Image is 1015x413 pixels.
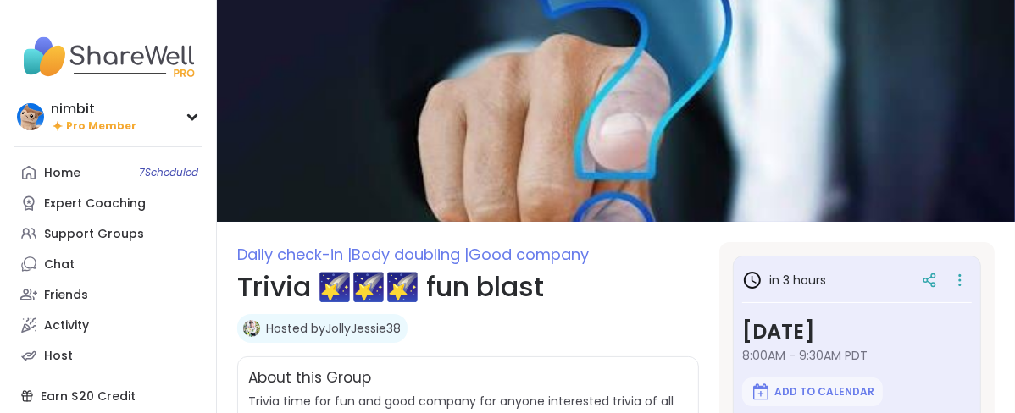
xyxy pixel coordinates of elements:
h1: Trivia 🌠🌠🌠 fun blast [237,267,699,307]
img: ShareWell Logomark [751,382,771,402]
a: Friends [14,279,202,310]
span: Pro Member [66,119,136,134]
h3: in 3 hours [742,270,826,290]
a: Host [14,340,202,371]
span: Add to Calendar [774,385,874,399]
a: Support Groups [14,218,202,249]
h3: [DATE] [742,317,972,347]
div: Friends [44,287,88,304]
div: Chat [44,256,75,273]
h2: About this Group [248,367,371,389]
div: Expert Coaching [44,195,146,212]
img: JollyJessie38 [243,320,260,337]
img: nimbit [17,103,44,130]
span: 8:00AM - 9:30AM PDT [742,347,972,364]
div: Host [44,348,73,365]
div: Home [44,165,80,182]
div: Support Groups [44,226,144,243]
img: ShareWell Nav Logo [14,27,202,86]
div: Earn $20 Credit [14,381,202,411]
span: Good company [469,244,589,265]
a: Home7Scheduled [14,157,202,188]
div: nimbit [51,100,136,118]
button: Add to Calendar [742,377,883,406]
a: Hosted byJollyJessie38 [266,320,401,337]
span: 7 Scheduled [139,166,198,179]
a: Activity [14,310,202,340]
div: Activity [44,317,89,334]
a: Expert Coaching [14,188,202,218]
span: Daily check-in | [237,244,352,265]
span: Body doubling | [352,244,469,265]
a: Chat [14,249,202,279]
